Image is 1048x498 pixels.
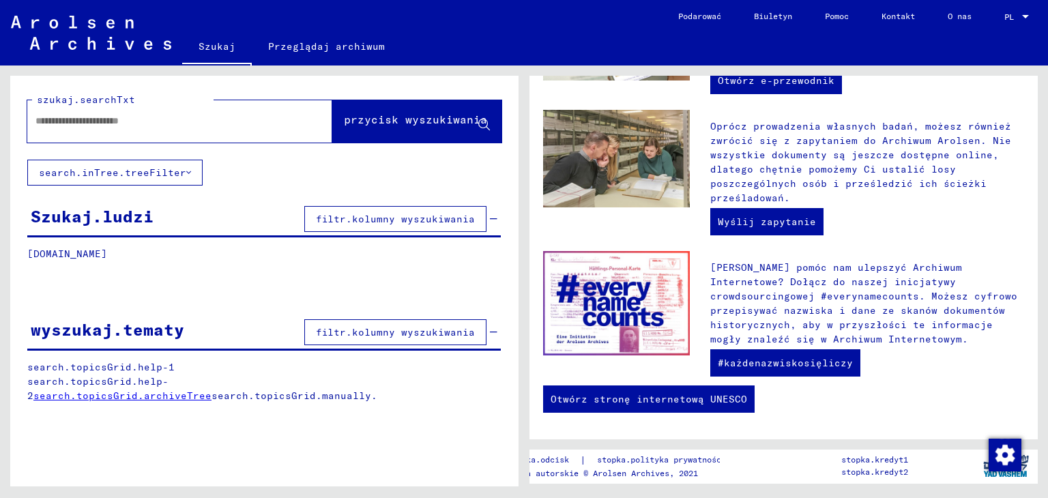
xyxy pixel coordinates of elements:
[332,100,501,143] button: przycisk wyszukiwania
[882,11,915,21] font: Kontakt
[718,216,816,228] font: Wyślij zapytanie
[754,11,792,21] font: Biuletyn
[543,110,690,208] img: inquiries.jpg
[39,166,186,179] font: search.inTree.treeFilter
[27,248,107,260] font: [DOMAIN_NAME]
[710,261,1017,345] font: [PERSON_NAME] pomóc nam ulepszyć Archiwum Internetowe? Dołącz do naszej inicjatywy crowdsourcingo...
[33,390,212,402] a: search.topicsGrid.archiveTree
[304,319,486,345] button: filtr.kolumny wyszukiwania
[841,467,908,477] font: stopka.kredyt2
[507,454,569,465] font: stopka.odcisk
[543,251,690,355] img: enc.jpg
[586,453,742,467] a: stopka.polityka prywatności
[507,468,698,478] font: Prawa autorskie © Arolsen Archives, 2021
[718,74,834,87] font: Otwórz e-przewodnik
[710,120,1011,204] font: Oprócz prowadzenia własnych badań, możesz również zwrócić się z zapytaniem do Archiwum Arolsen. N...
[27,160,203,186] button: search.inTree.treeFilter
[507,453,580,467] a: stopka.odcisk
[948,11,972,21] font: O nas
[543,385,755,413] a: Otwórz stronę internetową UNESCO
[710,349,860,377] a: #każdenazwiskosięliczy
[37,93,135,106] font: szukaj.searchTxt
[678,11,721,21] font: Podarować
[710,208,824,235] a: Wyślij zapytanie
[597,454,726,465] font: stopka.polityka prywatności
[252,30,401,63] a: Przeglądaj archiwum
[710,67,842,94] a: Otwórz e-przewodnik
[316,213,475,225] font: filtr.kolumny wyszukiwania
[841,454,908,465] font: stopka.kredyt1
[304,206,486,232] button: filtr.kolumny wyszukiwania
[989,439,1021,471] img: Zmiana zgody
[1004,12,1014,22] font: PL
[27,361,175,373] font: search.topicsGrid.help-1
[268,40,385,53] font: Przeglądaj archiwum
[580,454,586,466] font: |
[718,357,853,369] font: #każdenazwiskosięliczy
[316,326,475,338] font: filtr.kolumny wyszukiwania
[344,113,487,126] font: przycisk wyszukiwania
[212,390,377,402] font: search.topicsGrid.manually.
[551,393,747,405] font: Otwórz stronę internetową UNESCO
[980,449,1032,483] img: yv_logo.png
[31,319,184,340] font: wyszukaj.tematy
[11,16,171,50] img: Arolsen_neg.svg
[825,11,849,21] font: Pomoc
[199,40,235,53] font: Szukaj
[31,206,154,226] font: Szukaj.ludzi
[27,375,169,402] font: search.topicsGrid.help-2
[182,30,252,65] a: Szukaj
